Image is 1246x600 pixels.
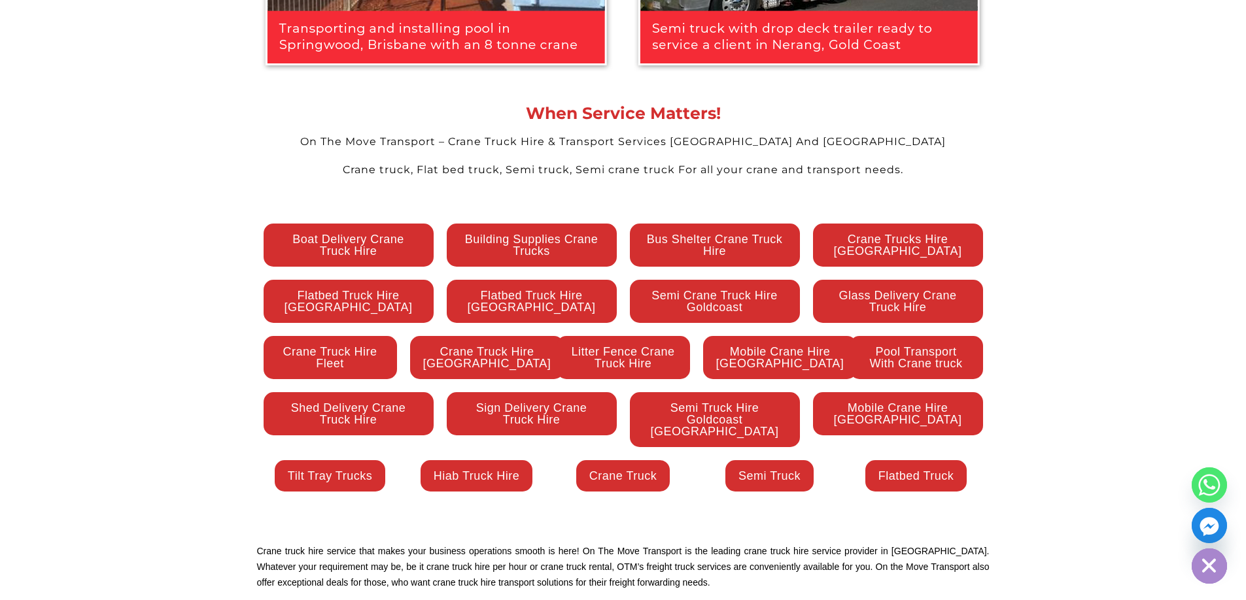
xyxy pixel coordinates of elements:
span: Flatbed Truck Hire [GEOGRAPHIC_DATA] [277,290,421,313]
span: Crane Truck [589,470,657,482]
span: Crane Trucks Hire [GEOGRAPHIC_DATA] [826,233,970,257]
span: Mobile Crane Hire [GEOGRAPHIC_DATA] [826,402,970,425]
a: Mobile Crane Hire [GEOGRAPHIC_DATA] [703,336,857,379]
div: When Service Matters! [251,105,996,122]
a: Pool Transport With Crane truck [850,336,983,379]
span: Bus Shelter Crane Truck Hire [643,233,787,257]
a: Boat Delivery Crane Truck Hire [264,224,434,267]
a: Crane Trucks Hire [GEOGRAPHIC_DATA] [813,224,983,267]
span: Semi Truck [738,470,801,482]
span: Flatbed Truck [878,470,954,482]
a: Semi Crane Truck Hire Goldcoast [630,280,800,323]
span: Crane Truck Hire Fleet [277,346,384,369]
a: Tilt Tray Trucks [275,460,385,492]
span: Boat Delivery Crane Truck Hire [277,233,421,257]
div: On The Move Transport – Crane Truck Hire & Transport Services [GEOGRAPHIC_DATA] And [GEOGRAPHIC_D... [251,135,996,150]
span: Sign Delivery Crane Truck Hire [460,402,604,425]
a: Semi Truck [725,460,814,492]
a: Facebook_Messenger [1192,508,1227,543]
a: Crane Truck [576,460,670,492]
a: Glass Delivery Crane Truck Hire [813,280,983,323]
span: Building Supplies Crane Trucks [460,233,604,257]
a: Litter Fence Crane Truck Hire [557,336,690,379]
span: Pool Transport With Crane truck [863,346,970,369]
a: Semi Truck Hire Goldcoast [GEOGRAPHIC_DATA] [630,392,800,447]
a: Flatbed Truck Hire [GEOGRAPHIC_DATA] [447,280,617,323]
a: Whatsapp [1192,467,1227,503]
a: Crane Truck Hire [GEOGRAPHIC_DATA] [410,336,564,379]
a: Hiab Truck Hire [421,460,533,492]
span: Semi Crane Truck Hire Goldcoast [643,290,787,313]
a: Flatbed Truck [865,460,967,492]
span: Shed Delivery Crane Truck Hire [277,402,421,425]
span: Mobile Crane Hire [GEOGRAPHIC_DATA] [716,346,844,369]
span: Crane Truck Hire [GEOGRAPHIC_DATA] [423,346,551,369]
a: Building Supplies Crane Trucks [447,224,617,267]
a: Sign Delivery Crane Truck Hire [447,392,617,435]
p: Crane truck hire service that makes your business operations smooth is here! On The Move Transpor... [257,544,990,590]
span: Litter Fence Crane Truck Hire [570,346,677,369]
a: Bus Shelter Crane Truck Hire [630,224,800,267]
a: Flatbed Truck Hire [GEOGRAPHIC_DATA] [264,280,434,323]
a: Mobile Crane Hire [GEOGRAPHIC_DATA] [813,392,983,435]
span: Glass Delivery Crane Truck Hire [826,290,970,313]
a: Crane Truck Hire Fleet [264,336,397,379]
span: Flatbed Truck Hire [GEOGRAPHIC_DATA] [460,290,604,313]
div: Crane truck, Flat bed truck, Semi truck, Semi crane truck For all your crane and transport needs. [251,163,996,178]
a: Shed Delivery Crane Truck Hire [264,392,434,435]
span: Hiab Truck Hire [434,470,520,482]
span: Tilt Tray Trucks [288,470,372,482]
span: Semi Truck Hire Goldcoast [GEOGRAPHIC_DATA] [643,402,787,437]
